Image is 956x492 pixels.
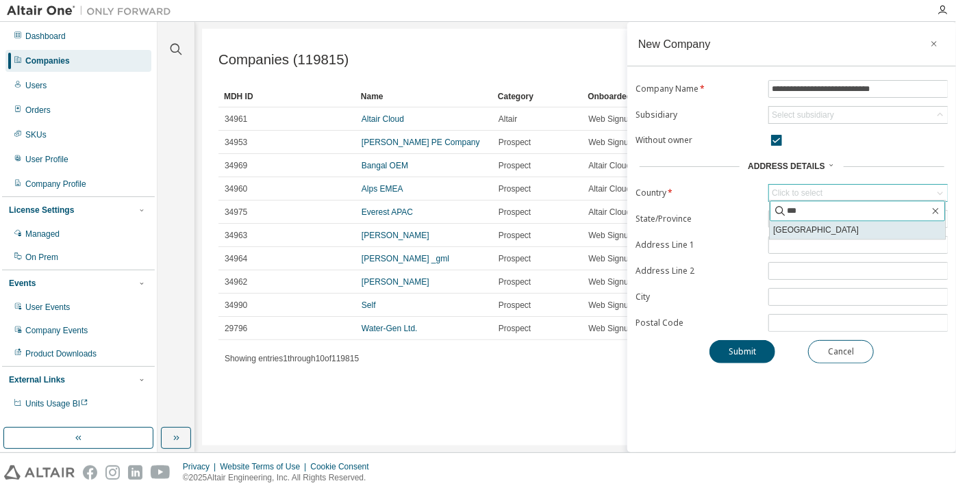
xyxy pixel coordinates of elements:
span: Prospect [499,183,531,194]
span: Web Signup [588,276,633,287]
span: Address Details [748,161,825,171]
a: Alps EMEA [362,184,403,194]
span: Altair Cloud [588,160,631,171]
div: Companies [25,55,70,66]
span: 34962 [225,276,247,287]
button: Cancel [808,340,874,363]
div: External Links [9,374,65,385]
div: Users [25,80,47,91]
div: Company Profile [25,179,86,190]
label: Without owner [636,135,760,146]
label: Country [636,187,760,198]
span: 34953 [225,137,247,148]
a: Altair Cloud [362,114,404,124]
div: On Prem [25,252,58,263]
div: Cookie Consent [310,461,377,472]
label: Company Name [636,83,760,94]
span: Prospect [499,323,531,334]
span: Altair [499,114,517,125]
span: Units Usage BI [25,399,88,409]
img: instagram.svg [105,465,120,480]
img: Altair One [7,4,178,18]
span: Prospect [499,160,531,171]
label: Postal Code [636,318,760,328]
a: Water-Gen Ltd. [362,324,418,333]
div: Click to select [769,185,947,201]
span: Web Signup [588,323,633,334]
a: [PERSON_NAME] _gml [362,254,449,263]
div: Select subsidiary [769,107,947,123]
span: 34969 [225,160,247,171]
span: Prospect [499,253,531,264]
div: Category [498,86,577,107]
span: Companies (119815) [218,52,349,68]
label: Address Line 2 [636,266,760,276]
span: 34960 [225,183,247,194]
div: Events [9,278,36,289]
div: Managed [25,229,60,239]
a: Everest APAC [362,207,413,217]
div: Onboarded By [588,86,645,107]
div: Name [361,86,487,107]
img: facebook.svg [83,465,97,480]
label: Subsidiary [636,109,760,120]
div: Click to select [772,187,822,198]
div: Website Terms of Use [220,461,310,472]
a: [PERSON_NAME] PE Company [362,138,480,147]
span: Prospect [499,137,531,148]
label: Address Line 1 [636,239,760,250]
span: 34990 [225,300,247,311]
div: Dashboard [25,31,66,42]
div: New Company [638,38,710,49]
span: Prospect [499,276,531,287]
span: Web Signup [588,300,633,311]
a: [PERSON_NAME] [362,231,429,240]
span: Web Signup [588,230,633,241]
img: linkedin.svg [128,465,142,480]
span: Altair Cloud [588,207,631,218]
a: Self [362,300,376,310]
span: Web Signup [588,137,633,148]
img: youtube.svg [151,465,171,480]
button: Submit [709,340,775,363]
span: Prospect [499,207,531,218]
span: 34963 [225,230,247,241]
div: Product Downloads [25,348,97,359]
div: SKUs [25,129,47,140]
span: Web Signup [588,253,633,264]
a: [PERSON_NAME] [362,277,429,287]
div: Select subsidiary [772,109,834,120]
div: Company Events [25,325,88,336]
span: 29796 [225,323,247,334]
span: Showing entries 1 through 10 of 119815 [225,354,359,363]
div: Orders [25,105,51,116]
label: City [636,292,760,302]
li: [GEOGRAPHIC_DATA] [770,221,945,239]
span: Web Signup [588,114,633,125]
span: Prospect [499,300,531,311]
span: 34975 [225,207,247,218]
a: Bangal OEM [362,161,408,170]
label: State/Province [636,213,760,224]
span: 34961 [225,114,247,125]
span: Altair Cloud [588,183,631,194]
p: © 2025 Altair Engineering, Inc. All Rights Reserved. [183,472,377,484]
span: Prospect [499,230,531,241]
span: 34964 [225,253,247,264]
div: User Profile [25,154,68,165]
img: altair_logo.svg [4,465,75,480]
div: MDH ID [224,86,350,107]
div: License Settings [9,205,74,216]
div: Privacy [183,461,220,472]
div: User Events [25,302,70,313]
